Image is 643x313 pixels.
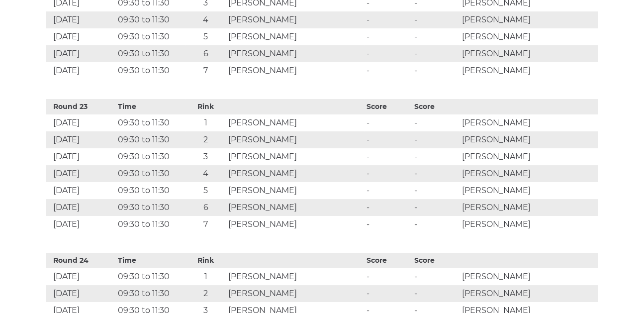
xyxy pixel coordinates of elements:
[412,45,459,62] td: -
[226,131,364,148] td: [PERSON_NAME]
[46,268,116,285] td: [DATE]
[364,99,412,114] th: Score
[115,148,185,165] td: 09:30 to 11:30
[115,268,185,285] td: 09:30 to 11:30
[364,199,412,216] td: -
[412,131,459,148] td: -
[185,253,226,268] th: Rink
[226,199,364,216] td: [PERSON_NAME]
[46,148,116,165] td: [DATE]
[459,131,598,148] td: [PERSON_NAME]
[115,11,185,28] td: 09:30 to 11:30
[115,62,185,79] td: 09:30 to 11:30
[46,45,116,62] td: [DATE]
[46,62,116,79] td: [DATE]
[364,216,412,233] td: -
[115,285,185,302] td: 09:30 to 11:30
[185,28,226,45] td: 5
[185,216,226,233] td: 7
[226,268,364,285] td: [PERSON_NAME]
[364,148,412,165] td: -
[459,11,598,28] td: [PERSON_NAME]
[46,11,116,28] td: [DATE]
[412,285,459,302] td: -
[459,182,598,199] td: [PERSON_NAME]
[364,131,412,148] td: -
[412,148,459,165] td: -
[459,285,598,302] td: [PERSON_NAME]
[226,28,364,45] td: [PERSON_NAME]
[115,45,185,62] td: 09:30 to 11:30
[364,45,412,62] td: -
[412,182,459,199] td: -
[459,268,598,285] td: [PERSON_NAME]
[226,216,364,233] td: [PERSON_NAME]
[115,182,185,199] td: 09:30 to 11:30
[364,253,412,268] th: Score
[46,216,116,233] td: [DATE]
[46,114,116,131] td: [DATE]
[412,216,459,233] td: -
[412,253,459,268] th: Score
[226,62,364,79] td: [PERSON_NAME]
[115,199,185,216] td: 09:30 to 11:30
[412,11,459,28] td: -
[364,285,412,302] td: -
[185,182,226,199] td: 5
[46,165,116,182] td: [DATE]
[459,199,598,216] td: [PERSON_NAME]
[185,11,226,28] td: 4
[364,165,412,182] td: -
[226,148,364,165] td: [PERSON_NAME]
[412,114,459,131] td: -
[412,99,459,114] th: Score
[46,131,116,148] td: [DATE]
[364,11,412,28] td: -
[459,165,598,182] td: [PERSON_NAME]
[185,285,226,302] td: 2
[46,182,116,199] td: [DATE]
[46,28,116,45] td: [DATE]
[412,199,459,216] td: -
[115,114,185,131] td: 09:30 to 11:30
[46,199,116,216] td: [DATE]
[412,62,459,79] td: -
[459,62,598,79] td: [PERSON_NAME]
[185,148,226,165] td: 3
[46,253,116,268] th: Round 24
[115,216,185,233] td: 09:30 to 11:30
[185,165,226,182] td: 4
[364,268,412,285] td: -
[364,28,412,45] td: -
[459,114,598,131] td: [PERSON_NAME]
[185,131,226,148] td: 2
[185,99,226,114] th: Rink
[226,45,364,62] td: [PERSON_NAME]
[185,62,226,79] td: 7
[115,28,185,45] td: 09:30 to 11:30
[115,99,185,114] th: Time
[226,114,364,131] td: [PERSON_NAME]
[115,131,185,148] td: 09:30 to 11:30
[226,285,364,302] td: [PERSON_NAME]
[185,199,226,216] td: 6
[226,11,364,28] td: [PERSON_NAME]
[459,148,598,165] td: [PERSON_NAME]
[46,285,116,302] td: [DATE]
[459,216,598,233] td: [PERSON_NAME]
[115,165,185,182] td: 09:30 to 11:30
[412,165,459,182] td: -
[185,114,226,131] td: 1
[226,165,364,182] td: [PERSON_NAME]
[364,62,412,79] td: -
[459,45,598,62] td: [PERSON_NAME]
[364,182,412,199] td: -
[364,114,412,131] td: -
[185,268,226,285] td: 1
[185,45,226,62] td: 6
[226,182,364,199] td: [PERSON_NAME]
[115,253,185,268] th: Time
[412,28,459,45] td: -
[412,268,459,285] td: -
[459,28,598,45] td: [PERSON_NAME]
